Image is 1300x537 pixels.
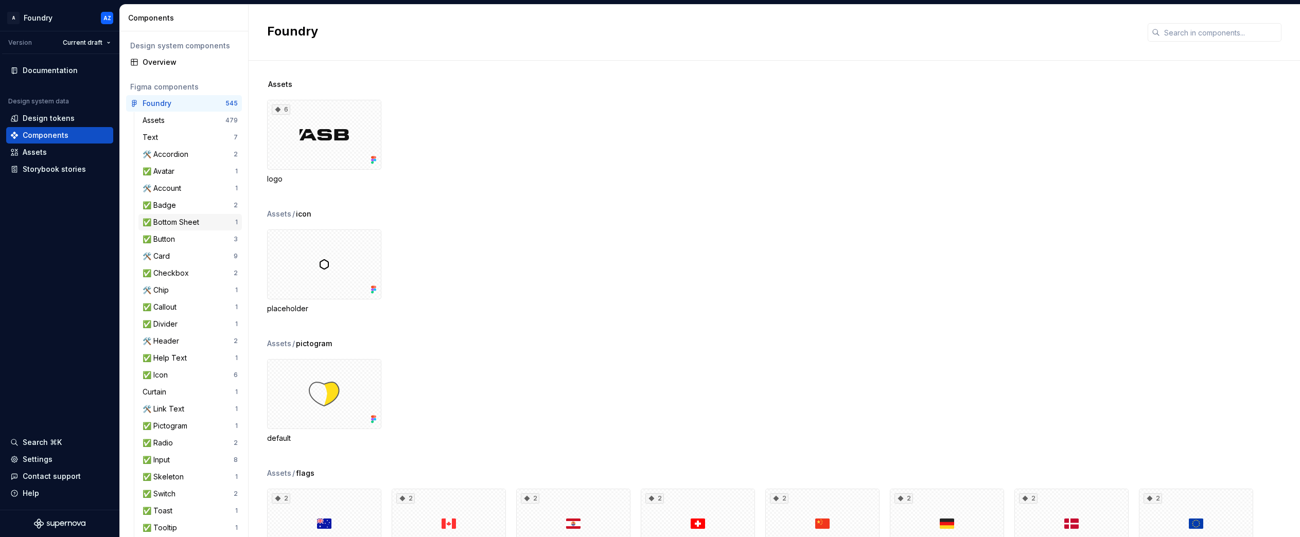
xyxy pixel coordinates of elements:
div: Foundry [24,13,52,23]
a: Overview [126,54,242,70]
div: 2 [1019,493,1038,504]
div: 1 [235,422,238,430]
div: Search ⌘K [23,437,62,447]
div: Curtain [143,387,170,397]
a: Assets479 [138,112,242,129]
div: 1 [235,388,238,396]
div: 2 [894,493,913,504]
a: 🛠️ Header2 [138,333,242,349]
div: 1 [235,167,238,175]
div: 9 [234,252,238,260]
div: 🛠️ Header [143,336,183,346]
div: 1 [235,405,238,413]
div: ✅ Input [143,455,174,465]
span: pictogram [296,338,332,349]
a: ✅ Radio2 [138,435,242,451]
div: Documentation [23,65,78,76]
a: Curtain1 [138,384,242,400]
div: 🛠️ Chip [143,285,173,295]
div: Text [143,132,162,142]
div: 2 [396,493,415,504]
button: Current draft [58,35,115,50]
div: ✅ Help Text [143,353,191,363]
div: placeholder [267,229,381,314]
svg: Supernova Logo [34,518,85,529]
div: ✅ Checkbox [143,268,193,278]
a: ✅ Skeleton1 [138,469,242,485]
div: Version [8,39,32,47]
div: Assets [267,209,291,219]
input: Search in components... [1160,23,1281,42]
a: ✅ Checkbox2 [138,265,242,281]
div: 2 [234,150,238,158]
div: ✅ Pictogram [143,421,191,431]
a: ✅ Bottom Sheet1 [138,214,242,230]
a: 🛠️ Accordion2 [138,146,242,163]
div: ✅ Button [143,234,179,244]
a: ✅ Input8 [138,452,242,468]
a: Components [6,127,113,144]
a: Text7 [138,129,242,146]
div: Assets [267,468,291,478]
div: 1 [235,184,238,192]
div: default [267,433,381,443]
a: Foundry545 [126,95,242,112]
a: ✅ Pictogram1 [138,418,242,434]
div: ✅ Toast [143,506,177,516]
div: 2 [272,493,290,504]
div: 6 [234,371,238,379]
a: 🛠️ Card9 [138,248,242,264]
div: 479 [225,116,238,124]
div: A [7,12,20,24]
a: ✅ Button3 [138,231,242,247]
div: Design system data [8,97,69,105]
div: 2 [234,439,238,447]
div: Design system components [130,41,238,51]
span: icon [296,209,311,219]
button: Search ⌘K [6,434,113,451]
div: default [267,359,381,443]
div: Overview [143,57,238,67]
div: 🛠️ Card [143,251,174,261]
span: / [292,468,295,478]
div: ✅ Avatar [143,166,179,176]
a: ✅ Callout1 [138,299,242,315]
div: 1 [235,524,238,532]
a: 🛠️ Account1 [138,180,242,196]
div: 545 [225,99,238,108]
div: 2 [1144,493,1162,504]
a: Documentation [6,62,113,79]
div: ✅ Switch [143,489,180,499]
div: 8 [234,456,238,464]
div: Help [23,488,39,498]
a: ✅ Divider1 [138,316,242,332]
a: 🛠️ Link Text1 [138,401,242,417]
div: Contact support [23,471,81,481]
div: 1 [235,303,238,311]
div: 2 [234,490,238,498]
div: 1 [235,320,238,328]
div: Figma components [130,82,238,92]
div: Design tokens [23,113,75,123]
a: ✅ Tooltip1 [138,520,242,536]
div: AZ [103,14,111,22]
div: Assets [143,115,169,126]
div: ✅ Icon [143,370,172,380]
div: Assets [267,338,291,349]
div: 6 [272,104,290,115]
span: Assets [268,79,292,89]
div: Assets [23,147,47,157]
div: 1 [235,354,238,362]
div: Settings [23,454,52,464]
div: ✅ Badge [143,200,180,210]
div: 2 [234,337,238,345]
a: Design tokens [6,110,113,127]
button: Help [6,485,113,502]
div: Components [128,13,244,23]
div: placeholder [267,303,381,314]
span: / [292,209,295,219]
a: ✅ Help Text1 [138,350,242,366]
div: 7 [234,133,238,141]
button: AFoundryAZ [2,7,117,29]
div: 3 [234,235,238,243]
